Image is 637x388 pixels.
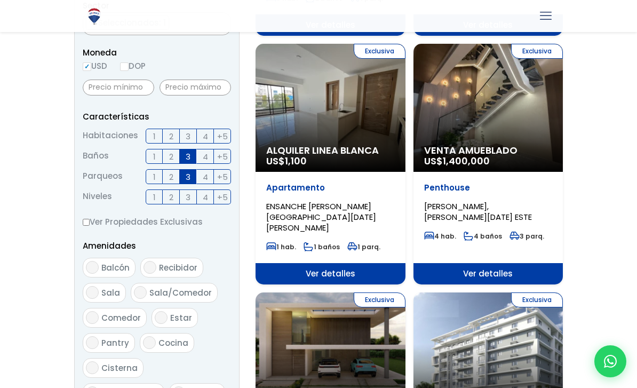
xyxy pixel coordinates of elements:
input: USD [83,62,91,71]
span: 2 [169,170,173,184]
span: Exclusiva [511,292,563,307]
span: Sala [101,287,120,298]
span: 1 [153,170,156,184]
p: Características [83,110,231,123]
p: Amenidades [83,239,231,252]
span: Ver detalles [256,263,405,284]
span: Niveles [83,189,112,204]
span: US$ [424,154,490,168]
span: 3 [186,191,190,204]
input: Cisterna [86,361,99,374]
span: ENSANCHE [PERSON_NAME][GEOGRAPHIC_DATA][DATE][PERSON_NAME] [266,201,376,233]
span: 4 [203,170,208,184]
input: Sala/Comedor [134,286,147,299]
span: 1 [153,130,156,143]
span: Ver detalles [413,263,563,284]
input: Recibidor [144,261,156,274]
span: Moneda [83,46,231,59]
span: 4 hab. [424,232,456,241]
span: Exclusiva [354,44,405,59]
input: Cocina [143,336,156,349]
span: Cisterna [101,362,138,374]
span: +5 [217,170,228,184]
input: Ver Propiedades Exclusivas [83,219,90,226]
span: +5 [217,150,228,163]
span: 3 [186,150,190,163]
p: Penthouse [424,183,553,193]
span: Baños [83,149,109,164]
span: 4 [203,130,208,143]
span: US$ [266,154,307,168]
span: 1,100 [285,154,307,168]
input: Pantry [86,336,99,349]
input: Comedor [86,311,99,324]
span: Cocina [158,337,188,349]
span: Exclusiva [354,292,405,307]
span: Alquiler Linea Blanca [266,145,395,156]
span: 2 [169,130,173,143]
input: DOP [120,62,129,71]
span: 1 [153,150,156,163]
span: Comedor [101,312,141,323]
span: 3 [186,130,190,143]
span: 1 parq. [347,242,380,251]
span: Recibidor [159,262,197,273]
span: [PERSON_NAME], [PERSON_NAME][DATE] ESTE [424,201,532,223]
span: +5 [217,130,228,143]
span: 1 hab. [266,242,296,251]
input: Sala [86,286,99,299]
p: Apartamento [266,183,395,193]
span: 4 baños [464,232,502,241]
span: 2 [169,191,173,204]
label: Ver Propiedades Exclusivas [83,215,231,228]
span: Exclusiva [511,44,563,59]
span: Parqueos [83,169,123,184]
span: Sala/Comedor [149,287,212,298]
span: 1 baños [304,242,340,251]
input: Estar [155,311,168,324]
img: Logo de REMAX [85,7,103,26]
a: mobile menu [537,7,555,25]
span: Venta Amueblado [424,145,553,156]
input: Precio mínimo [83,80,154,96]
span: 1 [153,191,156,204]
a: Exclusiva Venta Amueblado US$1,400,000 Penthouse [PERSON_NAME], [PERSON_NAME][DATE] ESTE 4 hab. 4... [413,44,563,284]
span: Pantry [101,337,129,349]
label: DOP [120,59,146,73]
span: 4 [203,191,208,204]
span: Estar [170,312,192,323]
span: +5 [217,191,228,204]
input: Balcón [86,261,99,274]
span: 4 [203,150,208,163]
label: USD [83,59,107,73]
span: 1,400,000 [443,154,490,168]
input: Precio máximo [160,80,231,96]
span: 3 [186,170,190,184]
span: 2 [169,150,173,163]
a: Exclusiva Alquiler Linea Blanca US$1,100 Apartamento ENSANCHE [PERSON_NAME][GEOGRAPHIC_DATA][DATE... [256,44,405,284]
span: 3 parq. [509,232,544,241]
span: Habitaciones [83,129,138,144]
span: Balcón [101,262,130,273]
